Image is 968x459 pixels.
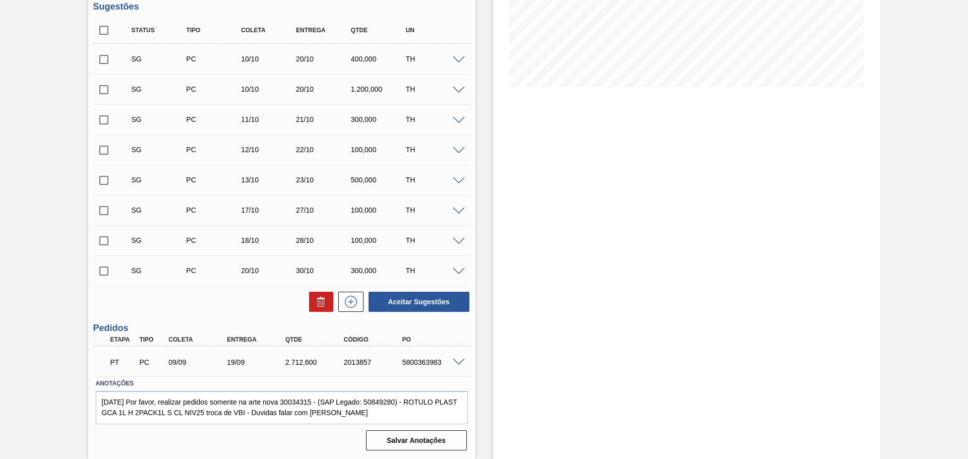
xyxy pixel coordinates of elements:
div: TH [403,85,464,93]
div: 27/10/2025 [293,206,354,214]
div: Excluir Sugestões [304,292,333,312]
div: Sugestão Criada [129,115,190,123]
div: Aceitar Sugestões [364,291,470,313]
div: 21/10/2025 [293,115,354,123]
div: Qtde [348,27,409,34]
div: TH [403,236,464,244]
div: 100,000 [348,236,409,244]
div: 500,000 [348,176,409,184]
div: Coleta [166,336,231,343]
div: TH [403,55,464,63]
div: Nova sugestão [333,292,364,312]
div: 300,000 [348,267,409,275]
div: TH [403,176,464,184]
div: 300,000 [348,115,409,123]
div: Sugestão Criada [129,146,190,154]
div: Sugestão Criada [129,55,190,63]
button: Salvar Anotações [366,430,467,450]
div: 2013857 [341,358,407,366]
div: Entrega [293,27,354,34]
div: 19/09/2025 [224,358,290,366]
div: 20/10/2025 [293,55,354,63]
div: Sugestão Criada [129,85,190,93]
p: PT [110,358,136,366]
div: Pedido de Compra [184,267,245,275]
div: 1.200,000 [348,85,409,93]
div: 20/10/2025 [293,85,354,93]
div: Pedido de Compra [184,176,245,184]
div: Tipo [184,27,245,34]
div: Pedido em Trânsito [108,351,138,373]
div: 23/10/2025 [293,176,354,184]
div: Pedido de Compra [184,206,245,214]
div: TH [403,206,464,214]
div: TH [403,146,464,154]
div: Código [341,336,407,343]
div: Pedido de Compra [137,358,167,366]
div: 5800363983 [400,358,465,366]
div: Sugestão Criada [129,206,190,214]
div: 100,000 [348,146,409,154]
div: TH [403,267,464,275]
h3: Sugestões [93,2,470,12]
div: Qtde [283,336,348,343]
div: Sugestão Criada [129,267,190,275]
div: 17/10/2025 [238,206,299,214]
label: Anotações [96,376,468,391]
textarea: [DATE] Por favor, realizar pedidos somente na arte nova 30034315 - (SAP Legado: 50849280) - ROTUL... [96,391,468,424]
div: 09/09/2025 [166,358,231,366]
div: 30/10/2025 [293,267,354,275]
div: 22/10/2025 [293,146,354,154]
div: 100,000 [348,206,409,214]
div: 12/10/2025 [238,146,299,154]
h3: Pedidos [93,323,470,334]
div: Pedido de Compra [184,85,245,93]
div: Entrega [224,336,290,343]
div: 28/10/2025 [293,236,354,244]
div: Pedido de Compra [184,55,245,63]
div: Tipo [137,336,167,343]
div: Etapa [108,336,138,343]
div: UN [403,27,464,34]
div: Sugestão Criada [129,176,190,184]
div: Sugestão Criada [129,236,190,244]
div: 2.712,600 [283,358,348,366]
div: 10/10/2025 [238,55,299,63]
div: Status [129,27,190,34]
div: 20/10/2025 [238,267,299,275]
div: 11/10/2025 [238,115,299,123]
div: Coleta [238,27,299,34]
div: 13/10/2025 [238,176,299,184]
div: 18/10/2025 [238,236,299,244]
div: PO [400,336,465,343]
div: Pedido de Compra [184,236,245,244]
button: Aceitar Sugestões [369,292,469,312]
div: Pedido de Compra [184,115,245,123]
div: Pedido de Compra [184,146,245,154]
div: TH [403,115,464,123]
div: 10/10/2025 [238,85,299,93]
div: 400,000 [348,55,409,63]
